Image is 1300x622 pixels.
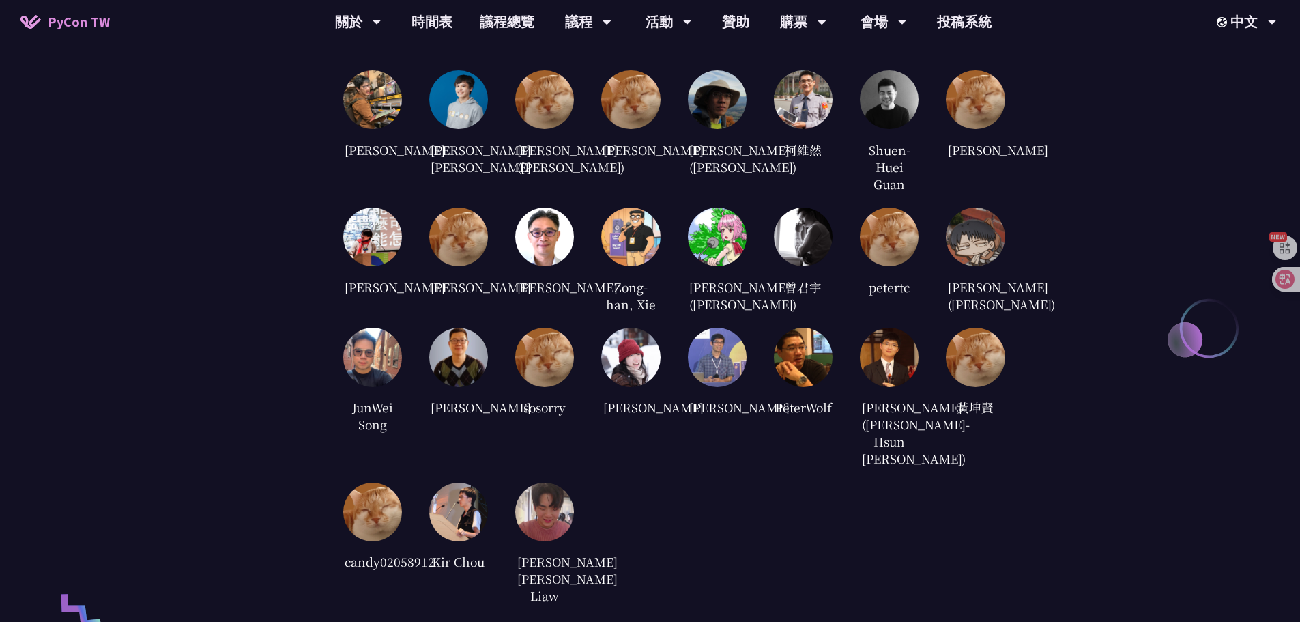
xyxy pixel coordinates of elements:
img: cc92e06fafd13445e6a1d6468371e89a.jpg [343,328,402,386]
img: 761e049ec1edd5d40c9073b5ed8731ef.jpg [688,208,747,266]
img: c22c2e10e811a593462dda8c54eb193e.jpg [515,483,574,541]
div: Kir Chou [429,552,488,572]
div: Shuen-Huei Guan [860,139,919,194]
div: [PERSON_NAME] [429,397,488,418]
div: 柯維然 [774,139,833,160]
img: ca361b68c0e016b2f2016b0cb8f298d8.jpg [688,328,747,386]
div: [PERSON_NAME] [688,397,747,418]
img: 2fb25c4dbcc2424702df8acae420c189.jpg [429,328,488,386]
img: 16744c180418750eaf2695dae6de9abb.jpg [946,208,1005,266]
div: PeterWolf [774,397,833,418]
img: d0223f4f332c07bbc4eacc3daa0b50af.jpg [515,208,574,266]
img: default.0dba411.jpg [343,483,402,541]
img: eb8f9b31a5f40fbc9a4405809e126c3f.jpg [429,70,488,129]
img: 0ef73766d8c3fcb0619c82119e72b9bb.jpg [343,208,402,266]
div: 曾君宇 [774,277,833,297]
div: [PERSON_NAME] ([PERSON_NAME]) [515,139,574,177]
img: 25c07452fc50a232619605b3e350791e.jpg [343,70,402,129]
div: candy02058912 [343,552,402,572]
div: [PERSON_NAME] [PERSON_NAME] [429,139,488,177]
div: sosorry [515,397,574,418]
img: 474439d49d7dff4bbb1577ca3eb831a2.jpg [601,208,660,266]
img: a9d086477deb5ee7d1da43ccc7d68f28.jpg [860,328,919,386]
span: PyCon TW [48,12,110,32]
div: Zong-han, Xie [601,277,660,314]
div: [PERSON_NAME]([PERSON_NAME]-Hsun [PERSON_NAME]) [860,397,919,469]
div: [PERSON_NAME] [946,139,1005,160]
div: [PERSON_NAME] [601,139,660,160]
img: 1422dbae1f7d1b7c846d16e7791cd687.jpg [429,483,488,541]
div: [PERSON_NAME]([PERSON_NAME]) [688,277,747,314]
div: [PERSON_NAME] ([PERSON_NAME]) [946,277,1005,314]
div: [PERSON_NAME] [515,277,574,297]
img: default.0dba411.jpg [429,208,488,266]
img: 556a545ec8e13308227429fdb6de85d1.jpg [774,70,833,129]
img: default.0dba411.jpg [860,208,919,266]
div: 黃坤賢 [946,397,1005,418]
div: petertc [860,277,919,297]
img: default.0dba411.jpg [946,70,1005,129]
a: PyCon TW [7,5,124,39]
div: [PERSON_NAME] [343,277,402,297]
div: [PERSON_NAME] [601,397,660,418]
div: [PERSON_NAME][PERSON_NAME] Liaw [515,552,574,606]
img: default.0dba411.jpg [515,70,574,129]
img: Locale Icon [1217,17,1230,27]
div: [PERSON_NAME] [343,139,402,160]
img: default.0dba411.jpg [601,70,660,129]
img: default.0dba411.jpg [946,328,1005,386]
img: 82d23fd0d510ffd9e682b2efc95fb9e0.jpg [774,208,833,266]
img: 33cae1ec12c9fa3a44a108271202f9f1.jpg [688,70,747,129]
div: [PERSON_NAME] [429,277,488,297]
img: Home icon of PyCon TW 2025 [20,15,41,29]
img: 5b816cddee2d20b507d57779bce7e155.jpg [860,70,919,129]
div: JunWei Song [343,397,402,435]
img: fc8a005fc59e37cdaca7cf5c044539c8.jpg [774,328,833,386]
img: default.0dba411.jpg [515,328,574,386]
div: [PERSON_NAME] ([PERSON_NAME]) [688,139,747,177]
img: 666459b874776088829a0fab84ecbfc6.jpg [601,328,660,386]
